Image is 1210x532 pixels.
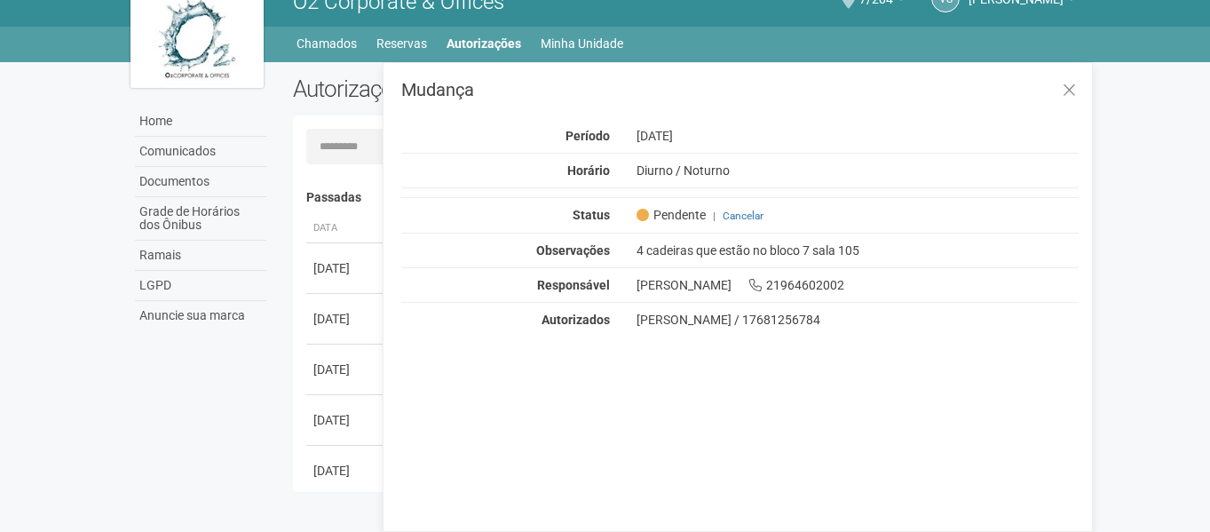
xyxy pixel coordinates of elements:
a: Ramais [135,241,266,271]
strong: Responsável [537,278,610,292]
div: [DATE] [313,462,379,480]
div: [DATE] [623,128,1093,144]
strong: Horário [567,163,610,178]
div: 4 cadeiras que estão no bloco 7 sala 105 [623,242,1093,258]
th: Data [306,214,386,243]
a: Cancelar [723,210,763,222]
a: Home [135,107,266,137]
div: [DATE] [313,259,379,277]
a: LGPD [135,271,266,301]
a: Anuncie sua marca [135,301,266,330]
div: [DATE] [313,310,379,328]
a: Minha Unidade [541,31,623,56]
a: Chamados [297,31,357,56]
a: Comunicados [135,137,266,167]
strong: Período [565,129,610,143]
h4: Passadas [306,191,1067,204]
strong: Autorizados [542,313,610,327]
span: | [713,210,716,222]
h2: Autorizações [293,75,673,102]
span: Pendente [637,207,706,223]
div: Diurno / Noturno [623,163,1093,179]
strong: Observações [536,243,610,258]
strong: Status [573,208,610,222]
a: Grade de Horários dos Ônibus [135,197,266,241]
div: [DATE] [313,361,379,378]
div: [PERSON_NAME] / 17681256784 [637,312,1080,328]
h3: Mudança [401,81,1079,99]
div: [DATE] [313,411,379,429]
div: [PERSON_NAME] 21964602002 [623,277,1093,293]
a: Reservas [376,31,427,56]
a: Documentos [135,167,266,197]
a: Autorizações [447,31,521,56]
